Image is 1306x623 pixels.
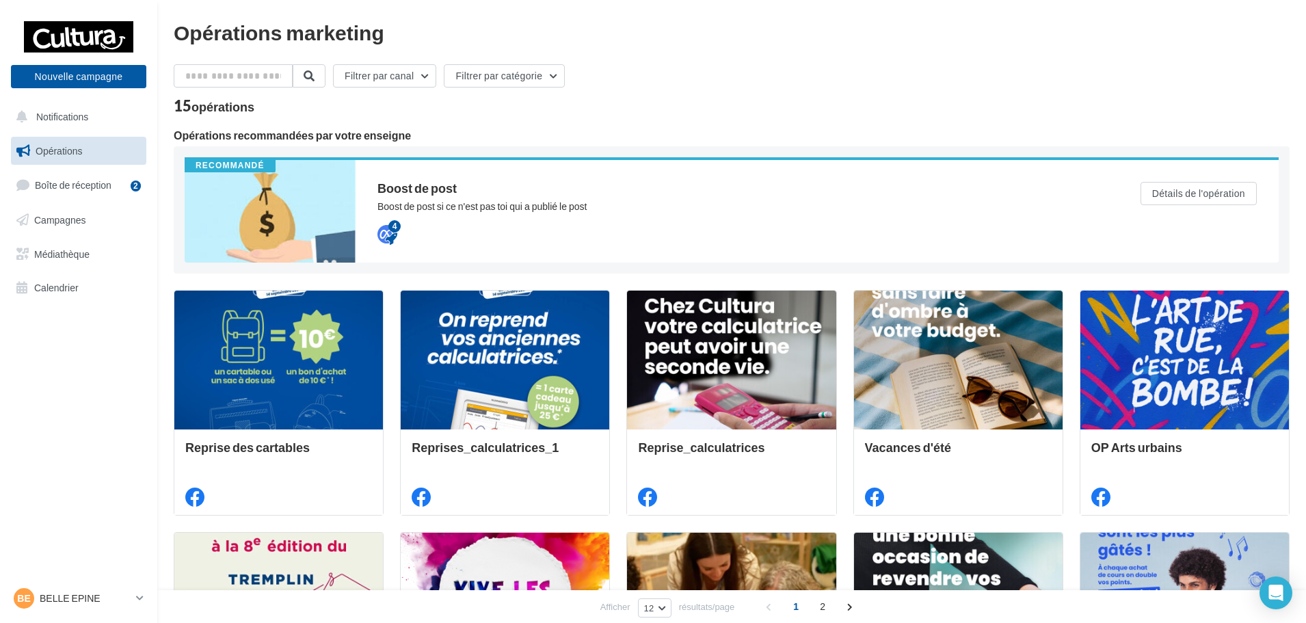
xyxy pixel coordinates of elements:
[185,440,372,468] div: Reprise des cartables
[11,65,146,88] button: Nouvelle campagne
[174,22,1290,42] div: Opérations marketing
[8,170,149,200] a: Boîte de réception2
[444,64,565,88] button: Filtrer par catégorie
[388,220,401,233] div: 4
[185,160,276,172] div: Recommandé
[34,282,79,293] span: Calendrier
[34,214,86,226] span: Campagnes
[8,103,144,131] button: Notifications
[17,592,30,605] span: BE
[34,248,90,259] span: Médiathèque
[131,181,141,191] div: 2
[644,602,654,613] span: 12
[785,596,807,618] span: 1
[8,206,149,235] a: Campagnes
[377,200,1086,213] div: Boost de post si ce n'est pas toi qui a publié le post
[377,182,1086,194] div: Boost de post
[1141,182,1257,205] button: Détails de l'opération
[333,64,436,88] button: Filtrer par canal
[638,598,671,618] button: 12
[638,440,825,468] div: Reprise_calculatrices
[35,179,111,191] span: Boîte de réception
[40,592,131,605] p: BELLE EPINE
[8,274,149,302] a: Calendrier
[679,600,735,613] span: résultats/page
[191,101,254,113] div: opérations
[11,585,146,611] a: BE BELLE EPINE
[1260,576,1292,609] div: Open Intercom Messenger
[174,130,1290,141] div: Opérations recommandées par votre enseigne
[600,600,630,613] span: Afficher
[36,111,88,122] span: Notifications
[1091,440,1278,468] div: OP Arts urbains
[36,145,82,157] span: Opérations
[174,98,254,114] div: 15
[8,240,149,269] a: Médiathèque
[812,596,834,618] span: 2
[412,440,598,468] div: Reprises_calculatrices_1
[8,137,149,165] a: Opérations
[865,440,1052,468] div: Vacances d'été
